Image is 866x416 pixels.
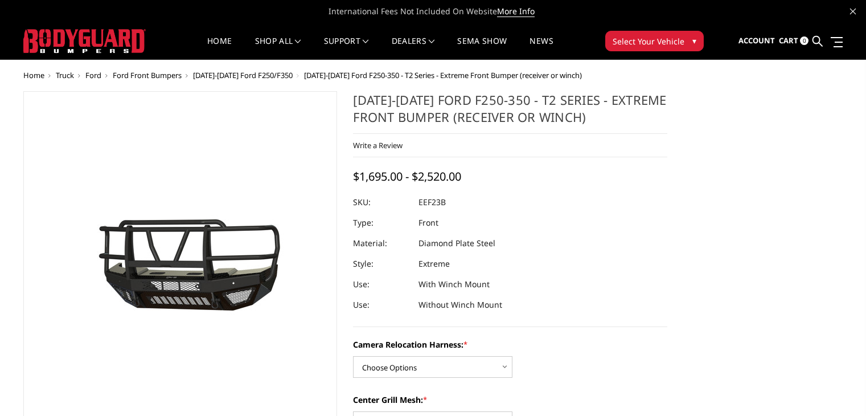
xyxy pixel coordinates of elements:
a: Truck [56,70,74,80]
button: Select Your Vehicle [605,31,704,51]
span: [DATE]-[DATE] Ford F250-350 - T2 Series - Extreme Front Bumper (receiver or winch) [304,70,582,80]
span: ▾ [692,35,696,47]
label: Center Grill Mesh: [353,394,667,406]
span: Cart [779,35,798,46]
dt: Use: [353,274,410,295]
h1: [DATE]-[DATE] Ford F250-350 - T2 Series - Extreme Front Bumper (receiver or winch) [353,91,667,134]
a: Dealers [392,37,435,59]
a: [DATE]-[DATE] Ford F250/F350 [193,70,293,80]
span: Account [738,35,775,46]
dd: Extreme [418,254,450,274]
dd: Diamond Plate Steel [418,233,495,254]
img: BODYGUARD BUMPERS [23,29,146,53]
a: Support [324,37,369,59]
span: 0 [800,36,808,45]
dt: SKU: [353,192,410,213]
dd: With Winch Mount [418,274,490,295]
a: Home [23,70,44,80]
span: Select Your Vehicle [613,35,684,47]
dt: Type: [353,213,410,233]
a: shop all [255,37,301,59]
label: Camera Relocation Harness: [353,338,667,350]
a: Account [738,26,775,56]
a: Ford [85,70,101,80]
a: Cart 0 [779,26,808,56]
dt: Use: [353,295,410,315]
a: More Info [497,6,535,17]
dd: Without Winch Mount [418,295,502,315]
a: News [530,37,553,59]
span: $1,695.00 - $2,520.00 [353,169,461,184]
a: Home [207,37,232,59]
dd: EEF23B [418,192,446,213]
img: 2023-2026 Ford F250-350 - T2 Series - Extreme Front Bumper (receiver or winch) [38,183,322,342]
iframe: Chat Widget [809,361,866,416]
a: Ford Front Bumpers [113,70,182,80]
a: SEMA Show [457,37,507,59]
dt: Style: [353,254,410,274]
dt: Material: [353,233,410,254]
a: Write a Review [353,140,403,150]
dd: Front [418,213,438,233]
